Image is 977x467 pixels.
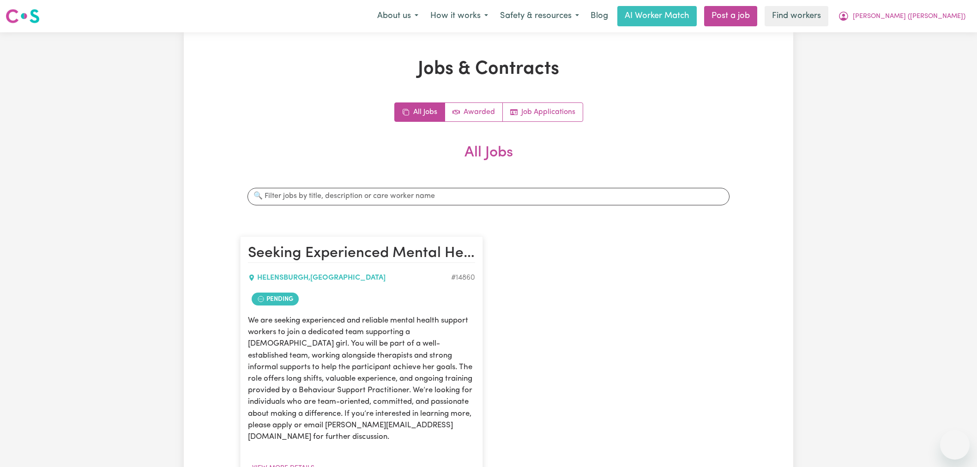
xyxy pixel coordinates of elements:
a: Active jobs [445,103,503,121]
h2: Seeking Experienced Mental Health Workers for Youth Support Role [248,244,475,263]
p: We are seeking experienced and reliable mental health support workers to join a dedicated team su... [248,315,475,443]
img: Careseekers logo [6,8,40,24]
h1: Jobs & Contracts [240,58,737,80]
button: My Account [832,6,971,26]
a: Post a job [704,6,757,26]
a: AI Worker Match [617,6,697,26]
input: 🔍 Filter jobs by title, description or care worker name [247,187,730,205]
iframe: Button to launch messaging window [940,430,970,460]
span: Job contract pending review by care worker [252,293,299,305]
button: How it works [424,6,494,26]
a: Find workers [765,6,828,26]
div: HELENSBURGH , [GEOGRAPHIC_DATA] [248,272,451,283]
div: Job ID #14860 [451,272,475,283]
button: About us [371,6,424,26]
button: Safety & resources [494,6,585,26]
a: Blog [585,6,614,26]
h2: All Jobs [240,144,737,176]
a: All jobs [395,103,445,121]
span: [PERSON_NAME] ([PERSON_NAME]) [853,12,965,22]
a: Careseekers logo [6,6,40,27]
a: Job applications [503,103,583,121]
